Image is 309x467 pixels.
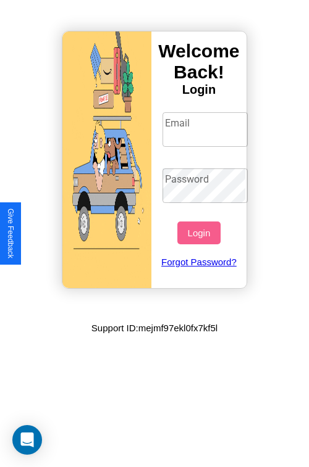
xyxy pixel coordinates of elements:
img: gif [62,31,151,288]
a: Forgot Password? [156,244,242,279]
h4: Login [151,83,247,97]
div: Open Intercom Messenger [12,425,42,455]
button: Login [177,221,220,244]
div: Give Feedback [6,209,15,258]
p: Support ID: mejmf97ekl0fx7kf5l [91,320,218,336]
h3: Welcome Back! [151,41,247,83]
